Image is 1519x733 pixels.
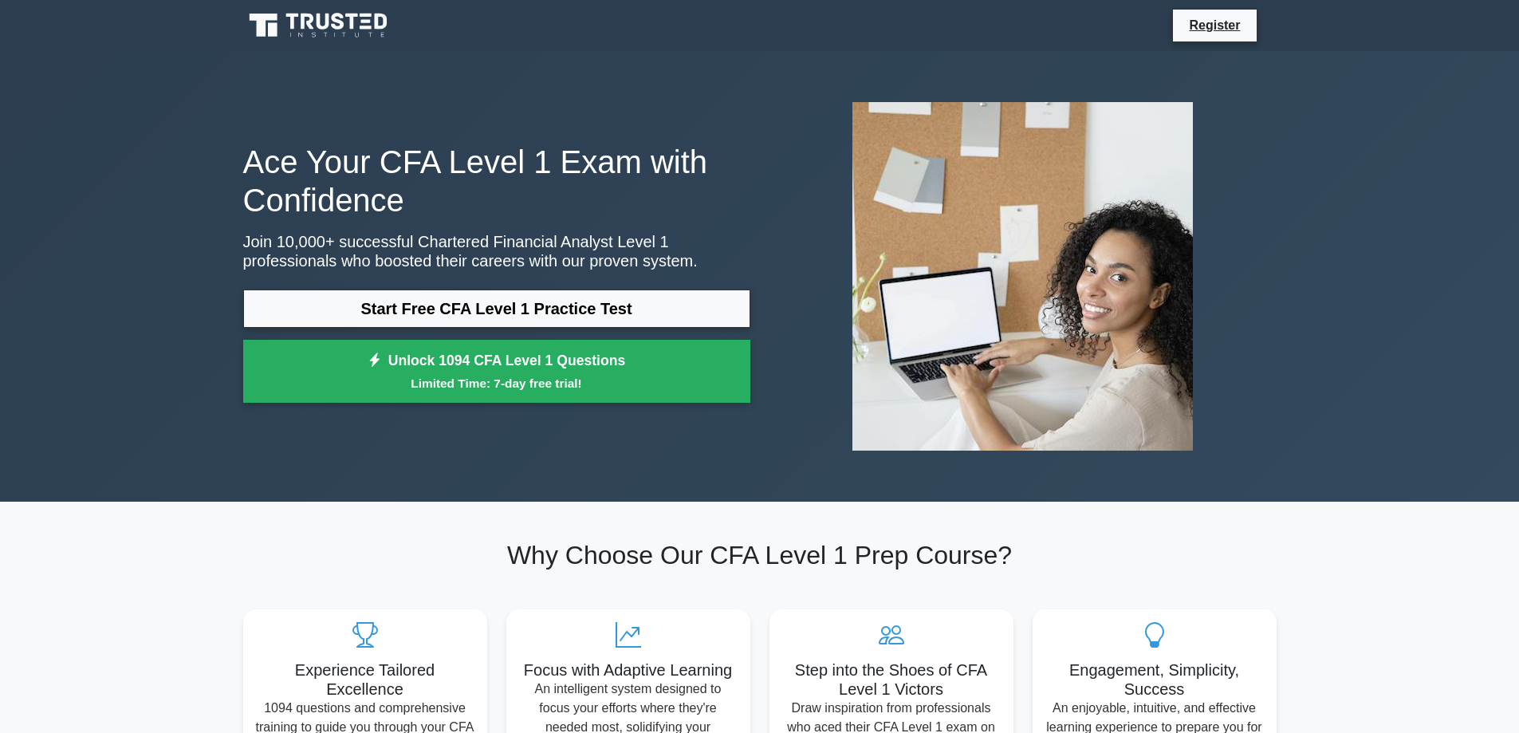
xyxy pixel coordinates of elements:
[263,374,730,392] small: Limited Time: 7-day free trial!
[243,232,750,270] p: Join 10,000+ successful Chartered Financial Analyst Level 1 professionals who boosted their caree...
[243,143,750,219] h1: Ace Your CFA Level 1 Exam with Confidence
[782,660,1001,699] h5: Step into the Shoes of CFA Level 1 Victors
[1179,15,1249,35] a: Register
[519,660,738,680] h5: Focus with Adaptive Learning
[243,340,750,404] a: Unlock 1094 CFA Level 1 QuestionsLimited Time: 7-day free trial!
[256,660,474,699] h5: Experience Tailored Excellence
[243,540,1277,570] h2: Why Choose Our CFA Level 1 Prep Course?
[1045,660,1264,699] h5: Engagement, Simplicity, Success
[243,290,750,328] a: Start Free CFA Level 1 Practice Test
